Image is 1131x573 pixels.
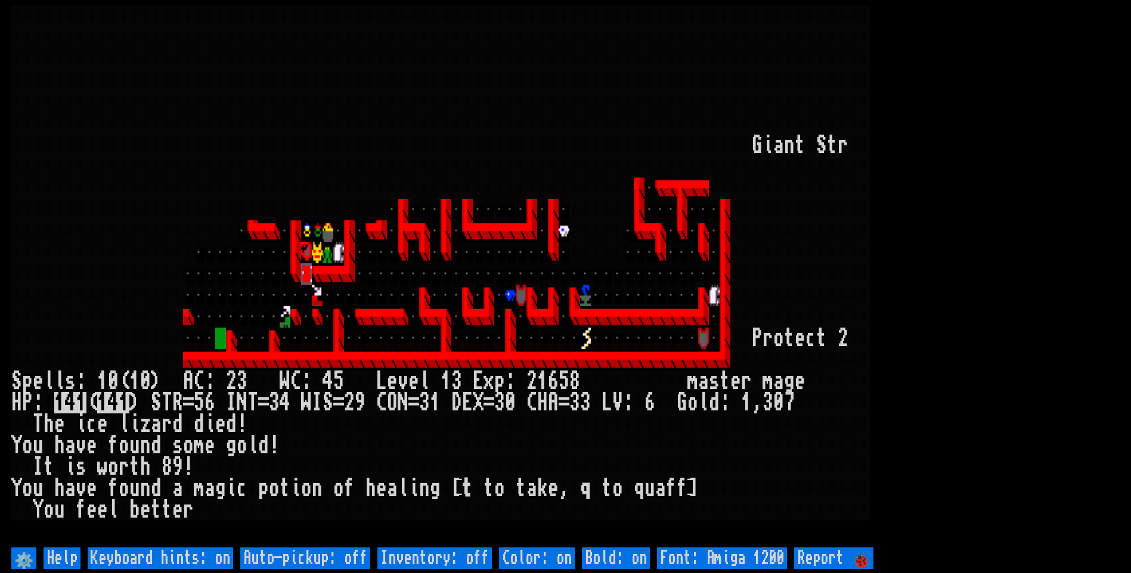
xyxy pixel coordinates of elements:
[644,478,655,499] div: u
[151,435,162,456] div: d
[537,392,548,413] div: H
[65,456,76,478] div: i
[301,392,312,413] div: W
[333,392,344,413] div: =
[773,328,784,349] div: o
[473,370,484,392] div: E
[419,370,430,392] div: l
[763,328,773,349] div: r
[290,370,301,392] div: C
[698,370,709,392] div: a
[183,435,194,456] div: o
[634,478,644,499] div: q
[54,435,65,456] div: h
[451,392,462,413] div: D
[204,435,215,456] div: e
[22,392,33,413] div: P
[280,370,290,392] div: W
[129,499,140,521] div: b
[119,456,129,478] div: r
[76,499,86,521] div: f
[129,435,140,456] div: u
[65,478,76,499] div: a
[108,499,119,521] div: l
[323,392,333,413] div: S
[129,478,140,499] div: u
[376,370,387,392] div: L
[33,456,44,478] div: I
[559,392,569,413] div: =
[11,547,36,569] input: ⚙️
[76,392,86,413] mark: 1
[162,499,172,521] div: t
[602,478,612,499] div: t
[763,135,773,156] div: i
[494,478,505,499] div: o
[33,499,44,521] div: Y
[151,499,162,521] div: t
[172,435,183,456] div: s
[194,478,204,499] div: m
[430,392,441,413] div: 1
[172,413,183,435] div: d
[333,478,344,499] div: o
[258,392,269,413] div: =
[526,392,537,413] div: C
[408,392,419,413] div: =
[204,413,215,435] div: i
[140,435,151,456] div: n
[258,478,269,499] div: p
[76,435,86,456] div: v
[677,478,687,499] div: f
[22,478,33,499] div: o
[97,413,108,435] div: e
[162,392,172,413] div: T
[140,499,151,521] div: e
[86,392,97,413] div: (
[387,478,398,499] div: a
[54,478,65,499] div: h
[537,370,548,392] div: 1
[108,456,119,478] div: o
[312,392,323,413] div: I
[784,370,795,392] div: g
[194,392,204,413] div: 5
[44,499,54,521] div: o
[741,370,752,392] div: r
[247,435,258,456] div: l
[194,435,204,456] div: m
[240,547,370,569] input: Auto-pickup: off
[548,370,559,392] div: 6
[763,392,773,413] div: 3
[784,135,795,156] div: n
[687,370,698,392] div: m
[22,435,33,456] div: o
[11,392,22,413] div: H
[226,413,237,435] div: d
[226,435,237,456] div: g
[816,328,827,349] div: t
[408,478,419,499] div: i
[97,370,108,392] div: 1
[54,370,65,392] div: l
[827,135,838,156] div: t
[140,370,151,392] div: 0
[580,392,591,413] div: 3
[183,370,194,392] div: A
[226,392,237,413] div: I
[773,392,784,413] div: 0
[377,547,492,569] input: Inventory: off
[451,478,462,499] div: [
[119,413,129,435] div: l
[204,478,215,499] div: a
[88,547,233,569] input: Keyboard hints: on
[204,370,215,392] div: :
[33,370,44,392] div: e
[119,435,129,456] div: o
[65,370,76,392] div: s
[484,478,494,499] div: t
[86,413,97,435] div: c
[698,392,709,413] div: l
[86,435,97,456] div: e
[687,478,698,499] div: ]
